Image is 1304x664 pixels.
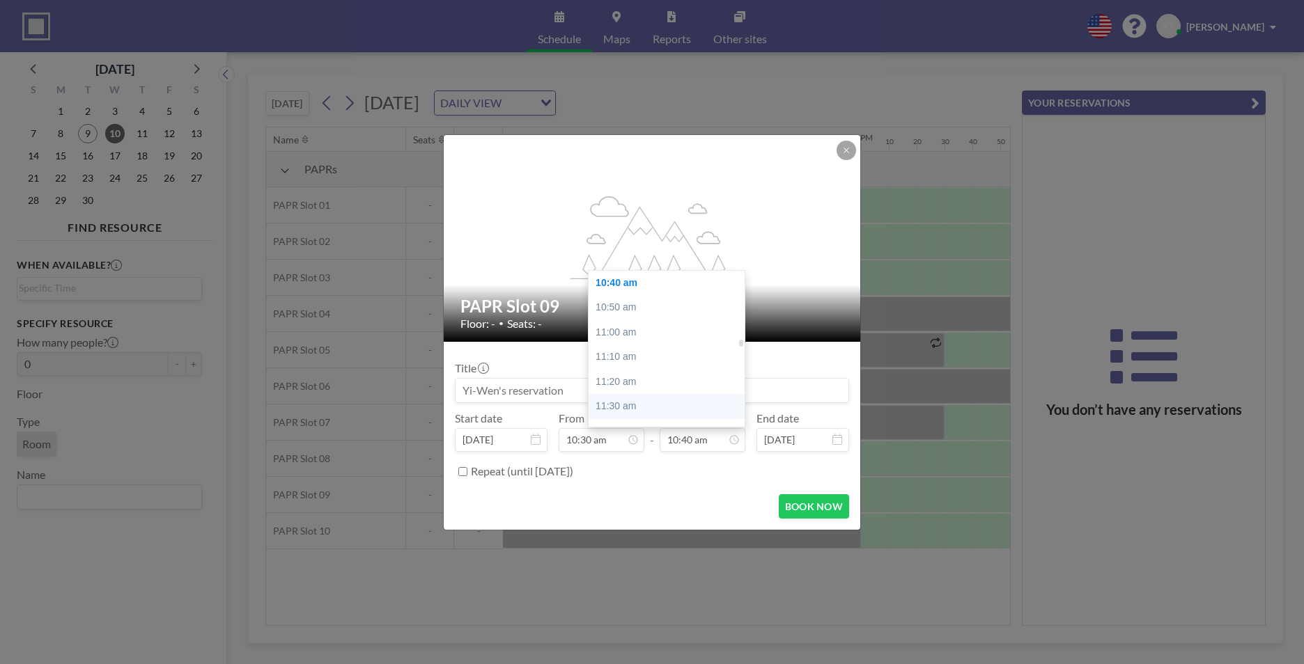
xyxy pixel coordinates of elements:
[507,317,542,331] span: Seats: -
[589,370,752,395] div: 11:20 am
[650,416,654,447] span: -
[589,419,752,444] div: 11:40 am
[756,411,799,425] label: End date
[460,296,845,317] h2: PAPR Slot 09
[456,379,848,402] input: Yi-Wen's reservation
[499,318,504,329] span: •
[455,361,488,375] label: Title
[779,494,849,519] button: BOOK NOW
[471,464,573,478] label: Repeat (until [DATE])
[589,345,752,370] div: 11:10 am
[589,271,752,296] div: 10:40 am
[589,394,752,419] div: 11:30 am
[455,411,502,425] label: Start date
[589,320,752,345] div: 11:00 am
[559,411,584,425] label: From
[589,295,752,320] div: 10:50 am
[460,317,495,331] span: Floor: -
